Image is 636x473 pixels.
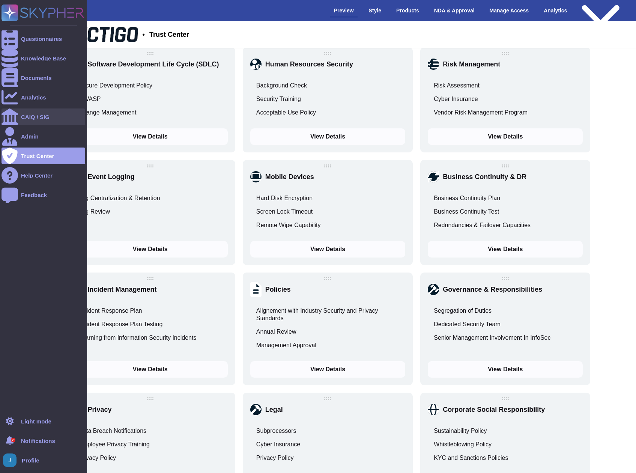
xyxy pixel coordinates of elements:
[330,4,358,17] div: Preview
[256,328,296,336] div: Annual Review
[22,458,39,463] span: Profile
[265,60,353,68] div: Human Resources Security
[256,82,307,89] div: Background Check
[73,241,228,258] button: View Details
[486,4,533,17] div: Manage Access
[434,208,499,215] div: Business Continuity Test
[256,194,313,202] div: Hard Disk Encryption
[256,427,296,435] div: Subprocessors
[265,173,314,181] div: Mobile Devices
[79,194,160,202] div: Log Centralization & Retention
[2,108,85,125] a: CAIQ / SIG
[73,361,228,378] button: View Details
[79,321,163,328] div: Incident Response Plan Testing
[443,60,500,68] div: Risk Management
[2,128,85,145] a: Admin
[149,31,189,38] span: Trust Center
[250,361,405,378] button: View Details
[21,419,51,424] div: Light mode
[256,342,316,349] div: Management Approval
[79,334,197,342] div: Learning from Information Security Incidents
[143,31,145,38] span: •
[434,454,508,462] div: KYC and Sanctions Policies
[256,307,405,322] div: Alignement with Industry Security and Privacy Standards
[434,427,487,435] div: Sustainability Policy
[79,109,137,116] div: Change Management
[434,441,492,448] div: Whistleblowing Policy
[21,173,53,178] div: Help Center
[2,89,85,105] a: Analytics
[434,334,550,342] div: Senior Management Involvement In InfoSec
[434,321,501,328] div: Dedicated Security Team
[88,173,135,181] div: Event Logging
[428,361,583,378] button: View Details
[21,36,62,42] div: Questionnaires
[365,4,385,17] div: Style
[250,241,405,258] button: View Details
[21,56,66,61] div: Knowledge Base
[21,153,54,159] div: Trust Center
[443,286,542,293] div: Governance & Responsibilities
[434,95,478,103] div: Cyber Insurance
[256,95,301,103] div: Security Training
[79,307,142,315] div: Incident Response Plan
[88,60,219,68] div: Software Development Life Cycle (SDLC)
[2,50,85,66] a: Knowledge Base
[79,441,150,448] div: Employee Privacy Training
[250,128,405,145] button: View Details
[2,167,85,184] a: Help Center
[2,148,85,164] a: Trust Center
[256,441,300,448] div: Cyber Insurance
[256,109,316,116] div: Acceptable Use Policy
[2,187,85,203] a: Feedback
[79,454,116,462] div: Privacy Policy
[21,134,39,139] div: Admin
[11,438,15,442] div: 9+
[3,453,17,467] img: user
[430,4,478,17] div: NDA & Approval
[256,454,294,462] div: Privacy Policy
[2,452,22,468] button: user
[88,286,157,293] div: Incident Management
[2,30,85,47] a: Questionnaires
[443,173,526,181] div: Business Continuity & DR
[21,75,52,81] div: Documents
[443,406,545,413] div: Corporate Social Responsibility
[540,4,571,17] div: Analytics
[79,95,101,103] div: OWASP
[428,128,583,145] button: View Details
[21,114,50,120] div: CAIQ / SIG
[256,208,313,215] div: Screen Lock Timeout
[21,438,55,444] span: Notifications
[265,286,291,293] div: Policies
[73,128,228,145] button: View Details
[21,192,47,198] div: Feedback
[392,4,423,17] div: Products
[428,241,583,258] button: View Details
[21,95,46,100] div: Analytics
[79,427,147,435] div: Data Breach Notifications
[88,406,112,413] div: Privacy
[256,221,321,229] div: Remote Wipe Capability
[434,109,528,116] div: Vendor Risk Management Program
[65,27,138,42] img: Company Banner
[434,221,531,229] div: Redundancies & Failover Capacities
[2,69,85,86] a: Documents
[434,82,480,89] div: Risk Assessment
[434,194,500,202] div: Business Continuity Plan
[434,307,492,315] div: Segregation of Duties
[79,82,153,89] div: Secure Development Policy
[79,208,110,215] div: Log Review
[265,406,283,413] div: Legal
